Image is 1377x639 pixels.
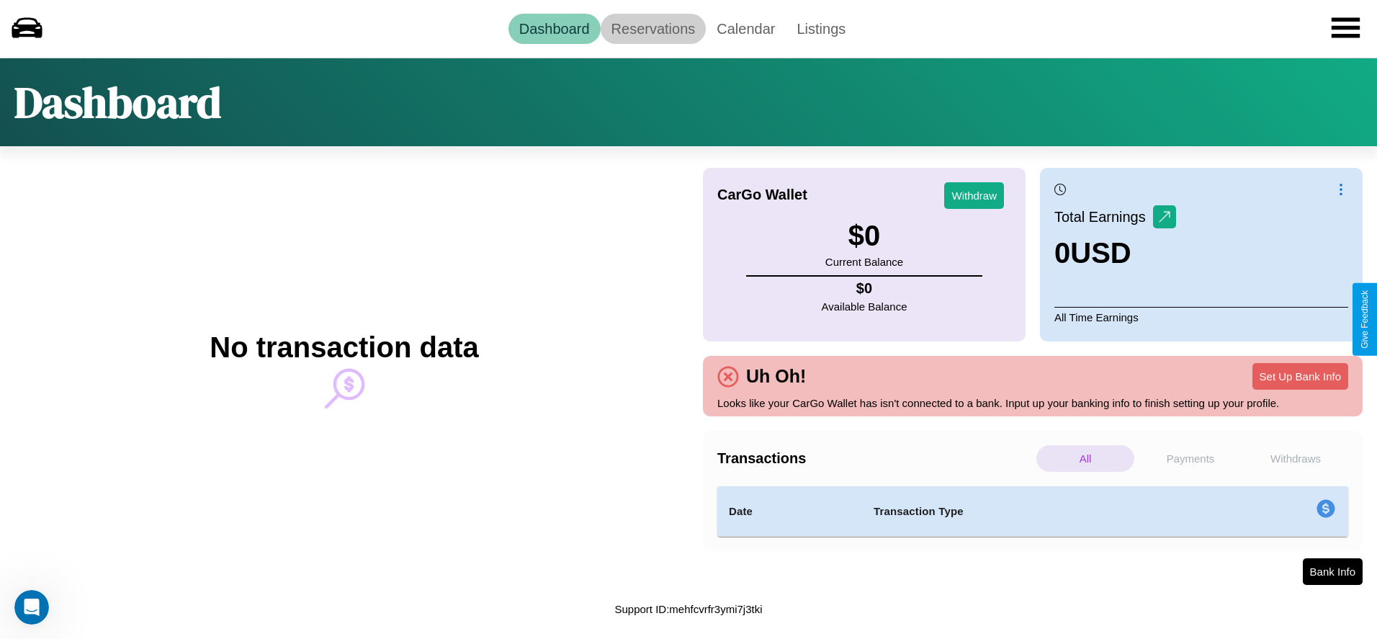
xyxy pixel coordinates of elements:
button: Withdraw [944,182,1004,209]
a: Calendar [706,14,786,44]
h4: Date [729,503,851,520]
p: Current Balance [825,252,903,272]
a: Reservations [601,14,707,44]
p: Payments [1141,445,1239,472]
div: Give Feedback [1360,290,1370,349]
p: Available Balance [822,297,907,316]
h4: Transaction Type [874,503,1199,520]
a: Dashboard [508,14,601,44]
a: Listings [786,14,856,44]
iframe: Intercom live chat [14,590,49,625]
h4: Transactions [717,450,1033,467]
table: simple table [717,486,1348,537]
button: Bank Info [1303,558,1363,585]
h2: No transaction data [210,331,478,364]
p: All Time Earnings [1054,307,1348,327]
h1: Dashboard [14,73,221,132]
p: Total Earnings [1054,204,1153,230]
p: Looks like your CarGo Wallet has isn't connected to a bank. Input up your banking info to finish ... [717,393,1348,413]
h4: $ 0 [822,280,907,297]
p: Withdraws [1247,445,1345,472]
h3: $ 0 [825,220,903,252]
p: All [1036,445,1134,472]
h4: CarGo Wallet [717,187,807,203]
p: Support ID: mehfcvrfr3ymi7j3tki [614,599,762,619]
button: Set Up Bank Info [1252,363,1348,390]
h3: 0 USD [1054,237,1176,269]
h4: Uh Oh! [739,366,813,387]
